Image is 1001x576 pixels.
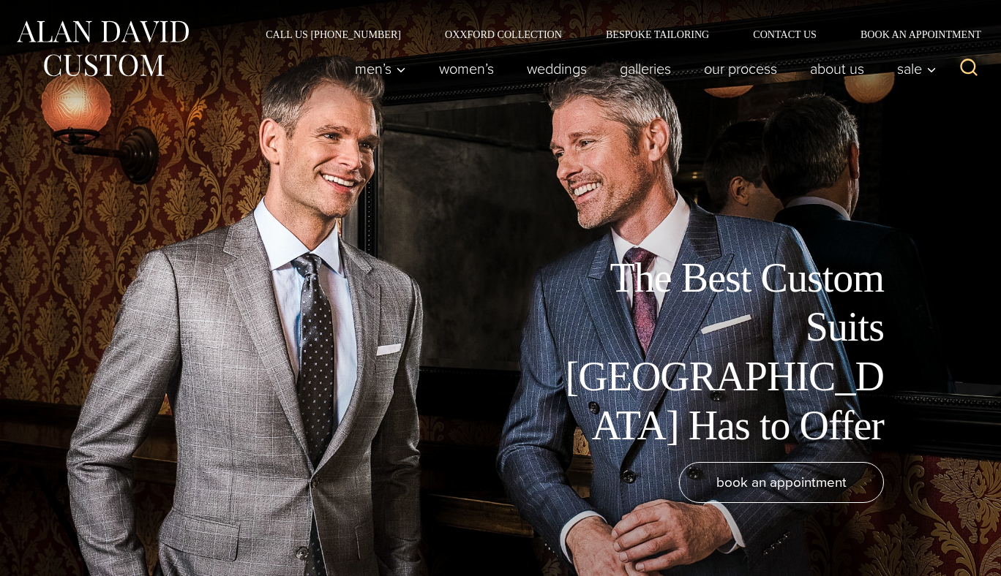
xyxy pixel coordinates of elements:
a: Book an Appointment [839,29,986,39]
a: book an appointment [679,462,884,503]
a: Women’s [423,54,511,83]
a: Call Us [PHONE_NUMBER] [244,29,423,39]
a: weddings [511,54,604,83]
h1: The Best Custom Suits [GEOGRAPHIC_DATA] Has to Offer [555,254,884,450]
img: Alan David Custom [15,16,190,81]
a: Bespoke Tailoring [584,29,731,39]
nav: Secondary Navigation [244,29,986,39]
a: About Us [794,54,881,83]
a: Our Process [688,54,794,83]
a: Contact Us [731,29,839,39]
span: Men’s [355,61,406,76]
span: Sale [897,61,937,76]
span: book an appointment [716,471,847,493]
a: Oxxford Collection [423,29,584,39]
button: View Search Form [951,51,986,86]
a: Galleries [604,54,688,83]
nav: Primary Navigation [339,54,945,83]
